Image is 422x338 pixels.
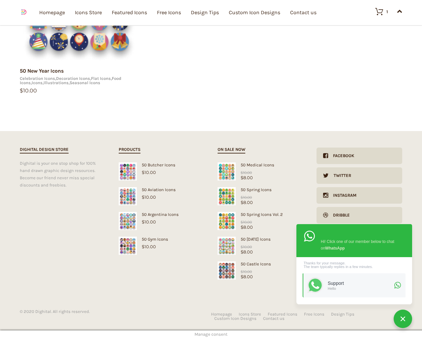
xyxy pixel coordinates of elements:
[218,261,303,266] div: 50 Castle Icons
[44,80,69,85] a: Illustrations
[303,261,406,269] div: Thanks for your message. The team typically replies in a few minutes.
[218,187,303,205] a: Spring Icons50 Spring Icons$8.00
[20,87,23,94] span: $
[316,207,402,223] a: Dribble
[218,212,303,217] div: 50 Spring Icons Vol. 2
[218,187,303,192] div: 50 Spring Icons
[241,195,243,200] span: $
[218,237,303,242] div: 50 [DATE] Icons
[119,162,204,167] div: 50 Butcher Icons
[241,170,243,175] span: $
[142,219,144,224] span: $
[241,249,243,254] span: $
[91,76,111,81] a: Flat Icons
[218,212,236,230] img: Spring Icons
[20,76,55,81] a: Celebration Icons
[119,237,204,249] a: 50 Gym Icons$10.00
[218,187,236,205] img: Spring Icons
[241,175,243,180] span: $
[218,146,245,153] h2: On sale now
[328,207,350,223] div: Dribble
[142,219,156,224] bdi: 10.00
[214,316,256,321] a: Custom Icon Designs
[70,80,100,85] a: Seasonal Icons
[218,162,303,180] a: Medical Icons50 Medical Icons$8.00
[119,212,204,224] a: 50 Argentina Icons$10.00
[142,194,144,200] span: $
[142,170,156,175] bdi: 10.00
[241,170,252,175] bdi: 10.00
[328,281,392,286] div: Support
[328,148,354,164] div: Facebook
[241,274,253,279] bdi: 8.00
[142,170,144,175] span: $
[20,76,138,85] div: , , , , , ,
[142,244,156,249] bdi: 10.00
[20,146,69,153] h2: Dighital Design Store
[268,312,297,316] a: Featured Icons
[241,224,243,230] span: $
[241,245,252,249] bdi: 10.00
[119,237,204,242] div: 50 Gym Icons
[119,146,140,153] h2: Products
[328,286,392,290] div: Hello
[20,87,37,94] bdi: 10.00
[119,187,204,192] div: 50 Aviation Icons
[241,224,253,230] bdi: 8.00
[218,261,303,279] a: Castle Icons50 Castle Icons$8.00
[241,200,243,205] span: $
[241,245,243,249] span: $
[386,10,388,14] div: 1
[218,212,303,230] a: Spring Icons50 Spring Icons Vol. 2$8.00
[328,187,356,204] div: Instagram
[316,148,402,164] a: Facebook
[20,68,64,74] a: 50 New Year Icons
[142,244,144,249] span: $
[218,237,236,255] img: Easter Icons
[218,237,303,254] a: Easter Icons50 [DATE] Icons$8.00
[241,274,243,279] span: $
[331,312,354,316] a: Design Tips
[218,162,236,181] img: Medical Icons
[263,316,285,321] a: Contact us
[321,237,398,252] div: Hi! Click one of our member below to chat on
[241,175,253,180] bdi: 8.00
[20,76,121,85] a: Food Icons
[218,261,236,280] img: Castle Icons
[142,194,156,200] bdi: 10.00
[20,160,105,189] div: Dighital is your one stop shop for 100% hand drawn graphic design resources. Become our friend ne...
[304,312,324,316] a: Free Icons
[369,8,388,16] a: 1
[119,212,204,217] div: 50 Argentina Icons
[241,195,252,200] bdi: 10.00
[218,162,303,167] div: 50 Medical Icons
[195,332,227,337] span: Manage consent
[56,76,90,81] a: Decoration Icons
[32,80,43,85] a: Icons
[316,187,402,204] a: Instagram
[241,220,243,224] span: $
[20,309,211,314] div: © 2020 Dighital. All rights reserved.
[241,220,252,224] bdi: 10.00
[241,269,243,274] span: $
[241,269,252,274] bdi: 10.00
[241,200,253,205] bdi: 8.00
[119,162,204,175] a: 50 Butcher Icons$10.00
[211,312,232,316] a: Homepage
[119,187,204,200] a: 50 Aviation Icons$10.00
[329,167,351,184] div: Twitter
[316,167,402,184] a: Twitter
[241,249,253,254] bdi: 8.00
[325,246,345,251] strong: WhatsApp
[303,273,406,297] a: SupportHello
[239,312,261,316] a: Icons Store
